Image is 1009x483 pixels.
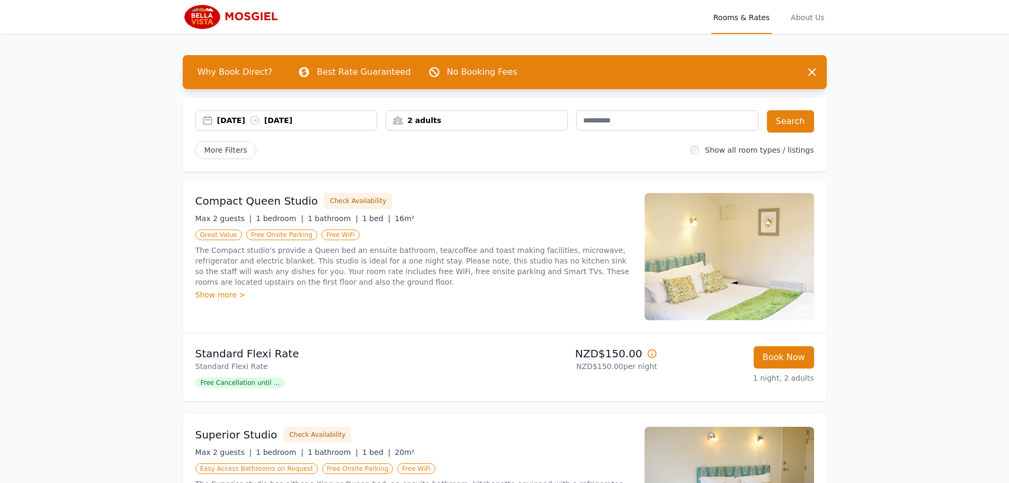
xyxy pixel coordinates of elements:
[308,214,358,223] span: 1 bathroom |
[195,230,242,240] span: Great Value
[317,66,410,78] p: Best Rate Guaranteed
[397,463,435,474] span: Free WiFi
[195,245,632,287] p: The Compact studio's provide a Queen bed an ensuite bathroom, tea/coffee and toast making facilit...
[195,141,256,159] span: More Filters
[195,448,252,456] span: Max 2 guests |
[195,346,501,361] p: Standard Flexi Rate
[509,361,657,372] p: NZD$150.00 per night
[217,115,377,126] div: [DATE] [DATE]
[395,448,414,456] span: 20m²
[324,193,392,209] button: Check Availability
[386,115,567,126] div: 2 adults
[256,448,303,456] span: 1 bedroom |
[283,427,351,443] button: Check Availability
[509,346,657,361] p: NZD$150.00
[189,62,281,83] span: Why Book Direct?
[308,448,358,456] span: 1 bathroom |
[322,230,360,240] span: Free WiFi
[362,214,390,223] span: 1 bed |
[395,214,414,223] span: 16m²
[362,448,390,456] span: 1 bed |
[195,214,252,223] span: Max 2 guests |
[705,146,814,154] label: Show all room types / listings
[195,427,278,442] h3: Superior Studio
[754,346,814,368] button: Book Now
[767,110,814,133] button: Search
[195,377,285,388] span: Free Cancellation until ...
[195,463,318,474] span: Easy Access Bathrooms on Request
[322,463,393,474] span: Free Onsite Parking
[246,230,317,240] span: Free Onsite Parking
[447,66,517,78] p: No Booking Fees
[195,361,501,372] p: Standard Flexi Rate
[195,194,318,208] h3: Compact Queen Studio
[195,289,632,300] div: Show more >
[666,373,814,383] p: 1 night, 2 adults
[183,4,285,30] img: Bella Vista Mosgiel
[256,214,303,223] span: 1 bedroom |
